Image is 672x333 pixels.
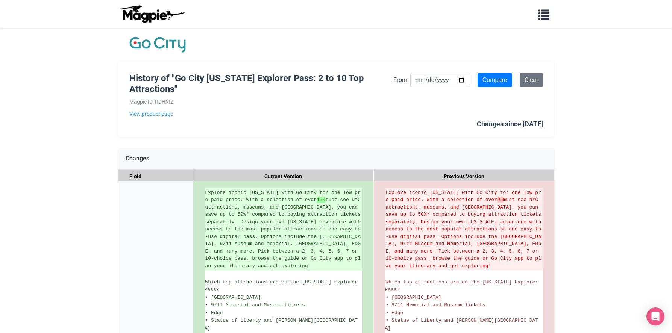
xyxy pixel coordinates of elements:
[205,310,223,316] span: • Edge
[129,35,186,54] img: Company Logo
[205,318,358,331] span: • Statue of Liberty and [PERSON_NAME][GEOGRAPHIC_DATA]
[205,295,261,300] span: • [GEOGRAPHIC_DATA]
[205,302,305,308] span: • 9/11 Memorial and Museum Tickets
[520,73,543,87] a: Clear
[385,279,541,293] span: Which top attractions are on the [US_STATE] Explorer Pass?
[386,189,542,270] del: Explore iconic [US_STATE] with Go City for one low pre-paid price. With a selection of over must-...
[118,148,554,170] div: Changes
[646,307,664,325] div: Open Intercom Messenger
[129,98,393,106] div: Magpie ID: RDHXIZ
[129,110,393,118] a: View product page
[478,73,512,87] input: Compare
[374,170,554,183] div: Previous Version
[386,295,441,300] span: • [GEOGRAPHIC_DATA]
[497,197,503,203] strong: 95
[205,189,361,270] ins: Explore iconic [US_STATE] with Go City for one low pre-paid price. With a selection of over must-...
[118,5,186,23] img: logo-ab69f6fb50320c5b225c76a69d11143b.png
[385,318,539,331] span: • Statue of Liberty and [PERSON_NAME][GEOGRAPHIC_DATA]
[129,73,393,95] h1: History of "Go City [US_STATE] Explorer Pass: 2 to 10 Top Attractions"
[317,197,325,203] strong: 100
[477,119,543,130] div: Changes since [DATE]
[386,310,404,316] span: • Edge
[193,170,374,183] div: Current Version
[118,170,193,183] div: Field
[393,75,407,85] label: From
[386,302,485,308] span: • 9/11 Memorial and Museum Tickets
[205,279,361,293] span: Which top attractions are on the [US_STATE] Explorer Pass?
